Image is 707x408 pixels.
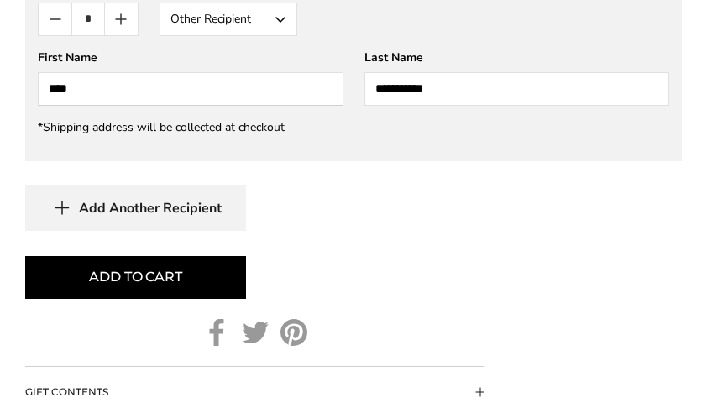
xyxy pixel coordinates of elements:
button: Count plus [105,3,138,35]
a: Twitter [242,319,269,346]
button: Add to cart [25,256,246,299]
span: Add to cart [89,267,181,287]
button: Add Another Recipient [25,185,246,231]
button: Other Recipient [160,3,297,36]
div: Last Name [364,50,670,65]
input: First Name [38,72,343,106]
input: Last Name [364,72,670,106]
div: First Name [38,50,343,65]
a: Facebook [203,319,230,346]
span: Add Another Recipient [79,200,222,217]
button: Count minus [39,3,71,35]
a: Pinterest [280,319,307,346]
div: *Shipping address will be collected at checkout [38,119,669,135]
input: Quantity [71,3,104,35]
